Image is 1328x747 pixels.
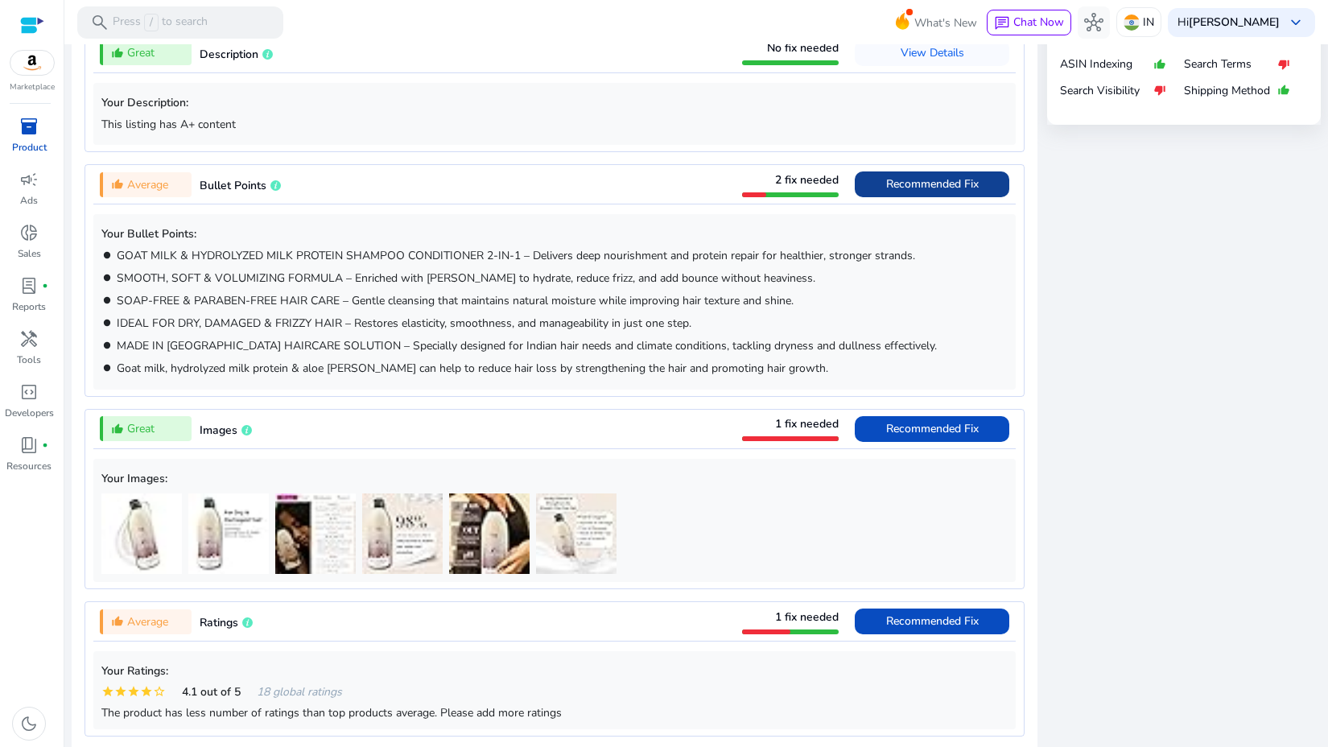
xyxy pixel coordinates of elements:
[5,406,54,420] p: Developers
[1013,14,1064,30] span: Chat Now
[1277,77,1290,104] mat-icon: thumb_up_alt
[101,228,1008,241] h5: Your Bullet Points:
[1078,6,1110,39] button: hub
[111,615,124,628] mat-icon: thumb_up_alt
[19,276,39,295] span: lab_profile
[127,685,140,698] mat-icon: star
[19,382,39,402] span: code_blocks
[1177,17,1280,28] p: Hi
[127,613,168,630] span: Average
[1286,13,1305,32] span: keyboard_arrow_down
[111,178,124,191] mat-icon: thumb_up_alt
[200,178,266,193] span: Bullet Points
[914,9,977,37] span: What's New
[775,609,839,625] span: 1 fix needed
[101,340,113,351] mat-icon: brightness_1
[275,493,356,574] img: 517l5nJ+a7L._SS40_.jpg
[19,223,39,242] span: donut_small
[140,685,153,698] mat-icon: star
[127,420,155,437] span: Great
[42,283,48,289] span: fiber_manual_record
[117,248,915,263] span: GOAT MILK & HYDROLYZED MILK PROTEIN SHAMPOO CONDITIONER 2-IN-1 – Delivers deep nourishment and pr...
[1060,56,1153,72] p: ASIN Indexing
[775,172,839,188] span: 2 fix needed
[855,609,1009,634] button: Recommended Fix
[19,170,39,189] span: campaign
[127,44,155,61] span: Great
[12,299,46,314] p: Reports
[101,685,114,698] mat-icon: star
[182,683,241,700] span: 4.1 out of 5
[1184,83,1277,99] p: Shipping Method
[200,47,258,62] span: Description
[101,704,1008,721] div: The product has less number of ratings than top products average. Please add more ratings
[1084,13,1103,32] span: hub
[886,613,979,629] span: Recommended Fix
[1153,51,1166,77] mat-icon: thumb_up_alt
[117,316,691,331] span: IDEAL FOR DRY, DAMAGED & FRIZZY HAIR – Restores elasticity, smoothness, and manageability in just...
[19,714,39,733] span: dark_mode
[1184,56,1277,72] p: Search Terms
[20,193,38,208] p: Ads
[901,45,964,60] span: View Details
[1277,51,1290,77] mat-icon: thumb_down_alt
[101,250,113,261] mat-icon: brightness_1
[200,615,238,630] span: Ratings
[855,40,1009,66] button: View Details
[362,493,443,574] img: 41L8Q+7FmbL._SS40_.jpg
[113,14,208,31] p: Press to search
[1153,77,1166,104] mat-icon: thumb_down_alt
[101,295,113,306] mat-icon: brightness_1
[101,362,113,373] mat-icon: brightness_1
[449,493,530,574] img: 41z8u4-L+JL._SS40_.jpg
[10,51,54,75] img: amazon.svg
[42,442,48,448] span: fiber_manual_record
[153,685,166,698] mat-icon: star_border
[117,338,937,353] span: MADE IN [GEOGRAPHIC_DATA] HAIRCARE SOLUTION – Specially designed for Indian hair needs and climat...
[1060,83,1153,99] p: Search Visibility
[101,317,113,328] mat-icon: brightness_1
[101,473,1008,486] h5: Your Images:
[188,493,269,574] img: 31H9UG27zAL._SS40_.jpg
[111,47,124,60] mat-icon: thumb_up_alt
[10,81,55,93] p: Marketplace
[886,176,979,192] span: Recommended Fix
[775,416,839,431] span: 1 fix needed
[994,15,1010,31] span: chat
[127,176,168,193] span: Average
[17,353,41,367] p: Tools
[1189,14,1280,30] b: [PERSON_NAME]
[19,117,39,136] span: inventory_2
[18,246,41,261] p: Sales
[257,683,342,700] span: 18 global ratings
[144,14,159,31] span: /
[1124,14,1140,31] img: in.svg
[117,361,828,376] span: Goat milk, hydrolyzed milk protein & aloe [PERSON_NAME] can help to reduce hair loss by strengthe...
[987,10,1071,35] button: chatChat Now
[19,435,39,455] span: book_4
[111,423,124,435] mat-icon: thumb_up_alt
[536,493,617,574] img: 41vJ9T5HBKL._SS40_.jpg
[767,40,839,56] span: No fix needed
[114,685,127,698] mat-icon: star
[101,272,113,283] mat-icon: brightness_1
[101,665,1008,679] h5: Your Ratings:
[101,116,1008,133] p: This listing has A+ content
[101,493,182,574] img: 31k3T1yDMPL._SS40_.jpg
[6,459,52,473] p: Resources
[12,140,47,155] p: Product
[117,293,794,308] span: SOAP-FREE & PARABEN-FREE HAIR CARE – Gentle cleansing that maintains natural moisture while impro...
[19,329,39,349] span: handyman
[101,97,1008,110] h5: Your Description:
[200,423,237,438] span: Images
[90,13,109,32] span: search
[117,270,815,286] span: SMOOTH, SOFT & VOLUMIZING FORMULA – Enriched with [PERSON_NAME] to hydrate, reduce frizz, and add...
[1143,8,1154,36] p: IN
[855,416,1009,442] button: Recommended Fix
[855,171,1009,197] button: Recommended Fix
[886,421,979,436] span: Recommended Fix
